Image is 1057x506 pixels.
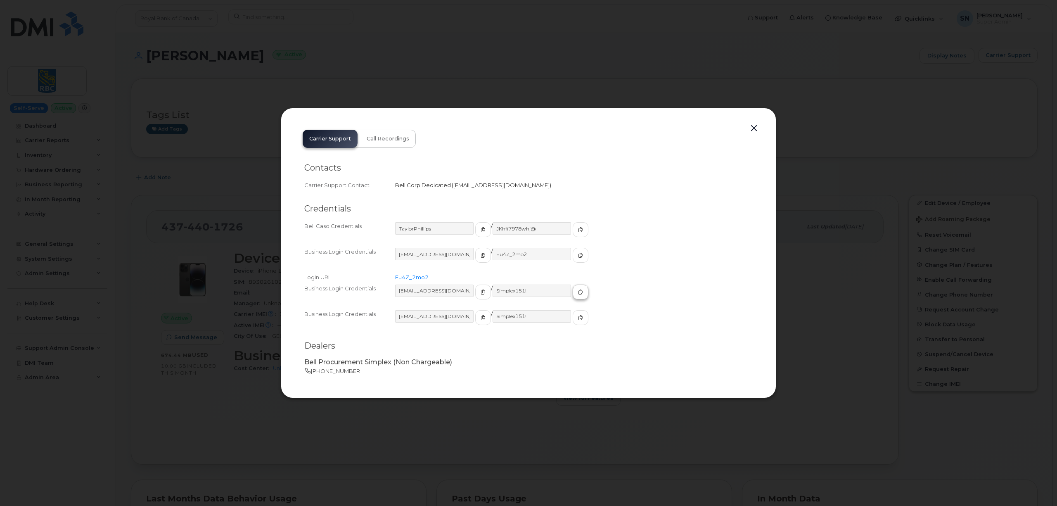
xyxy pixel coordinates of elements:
div: Business Login Credentials [304,285,395,307]
button: copy to clipboard [475,310,491,325]
p: Bell Procurement Simplex (Non Chargeable) [304,358,753,367]
div: / [395,310,753,333]
h2: Contacts [304,163,753,173]
div: Bell Caso Credentials [304,222,395,245]
div: / [395,222,753,245]
button: copy to clipboard [475,222,491,237]
h2: Dealers [304,341,753,351]
button: copy to clipboard [573,310,588,325]
div: Carrier Support Contact [304,181,395,189]
span: [EMAIL_ADDRESS][DOMAIN_NAME] [453,182,550,188]
button: copy to clipboard [475,248,491,263]
span: Bell Corp Dedicated [395,182,451,188]
span: Call Recordings [367,135,409,142]
a: Eu4Z_2mo2 [395,274,429,280]
div: / [395,285,753,307]
div: / [395,248,753,270]
button: copy to clipboard [475,285,491,299]
button: copy to clipboard [573,285,588,299]
div: Business Login Credentials [304,248,395,270]
p: [PHONE_NUMBER] [304,367,753,375]
button: copy to clipboard [573,222,588,237]
div: Login URL [304,273,395,281]
h2: Credentials [304,204,753,214]
div: Business Login Credentials [304,310,395,333]
button: copy to clipboard [573,248,588,263]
